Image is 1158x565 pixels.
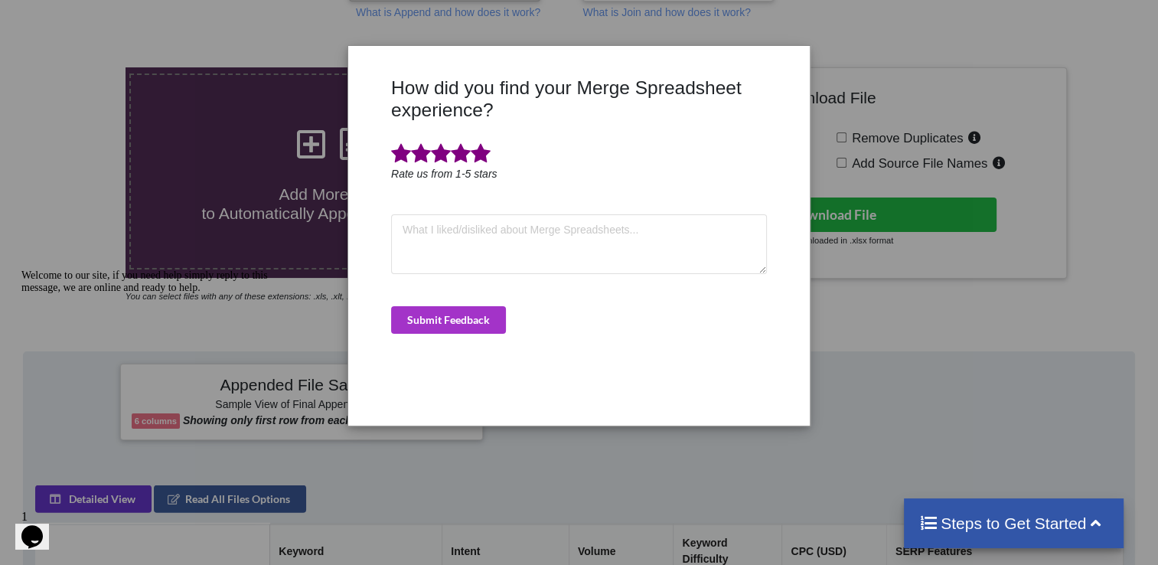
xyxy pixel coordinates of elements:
button: Submit Feedback [391,306,506,334]
div: Welcome to our site, if you need help simply reply to this message, we are online and ready to help. [6,6,282,31]
iframe: chat widget [15,263,291,496]
h3: How did you find your Merge Spreadsheet experience? [391,77,767,122]
i: Rate us from 1-5 stars [391,168,497,180]
iframe: chat widget [15,504,64,550]
h4: Steps to Get Started [919,514,1108,533]
span: Welcome to our site, if you need help simply reply to this message, we are online and ready to help. [6,6,253,30]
